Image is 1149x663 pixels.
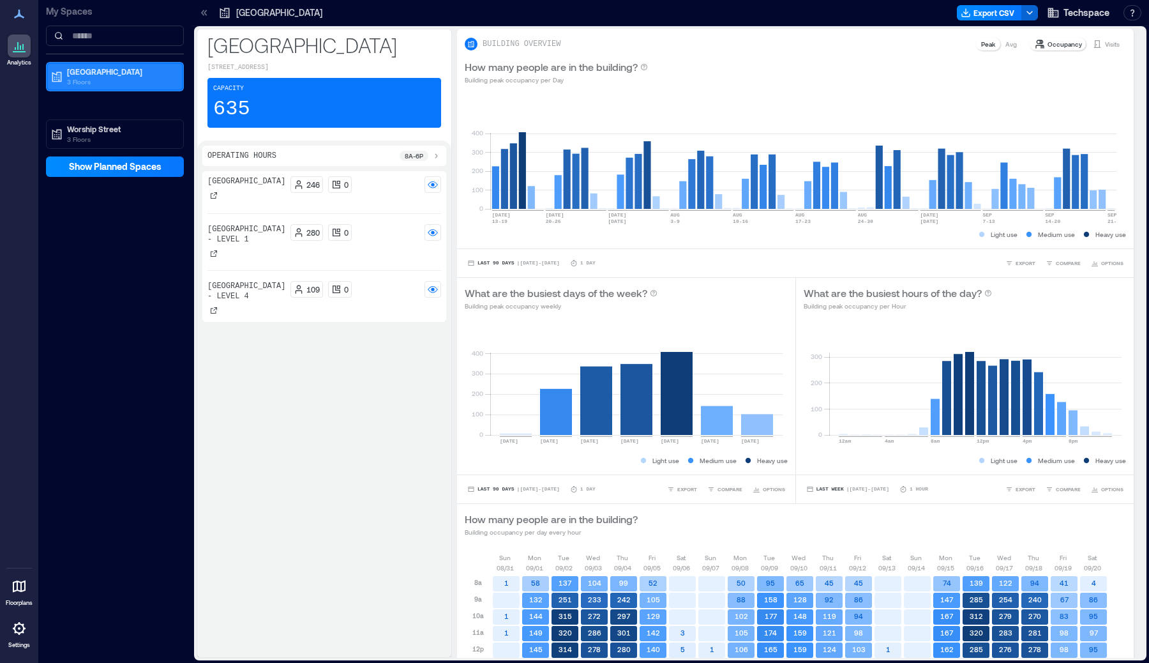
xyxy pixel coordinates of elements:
[793,612,807,620] text: 148
[1060,595,1069,604] text: 67
[1045,212,1055,218] text: SEP
[1092,579,1096,587] text: 4
[3,31,35,70] a: Analytics
[970,629,983,637] text: 320
[472,390,483,397] tspan: 200
[617,629,631,637] text: 301
[504,579,509,587] text: 1
[617,552,628,563] p: Thu
[558,552,569,563] p: Tue
[982,218,995,224] text: 7-13
[588,595,601,604] text: 233
[1045,218,1060,224] text: 14-20
[1088,552,1097,563] p: Sat
[804,286,982,301] p: What are the busiest hours of the day?
[580,259,596,267] p: 1 Day
[207,281,285,301] p: [GEOGRAPHIC_DATA] - Level 4
[465,512,638,527] p: How many people are in the building?
[46,156,184,177] button: Show Planned Spaces
[46,5,184,18] p: My Spaces
[795,218,811,224] text: 17-23
[1088,483,1126,496] button: OPTIONS
[7,59,31,66] p: Analytics
[910,485,928,493] p: 1 Hour
[647,629,660,637] text: 142
[1028,612,1041,620] text: 270
[804,301,992,311] p: Building peak occupancy per Hour
[761,563,778,573] p: 09/09
[882,552,891,563] p: Sat
[546,212,564,218] text: [DATE]
[617,645,631,653] text: 280
[465,286,647,301] p: What are the busiest days of the week?
[764,645,777,653] text: 165
[673,563,690,573] p: 09/06
[982,212,992,218] text: SEP
[999,595,1012,604] text: 254
[996,563,1013,573] p: 09/17
[472,410,483,418] tspan: 100
[465,257,562,270] button: Last 90 Days |[DATE]-[DATE]
[937,563,954,573] p: 09/15
[1089,612,1098,620] text: 95
[1060,629,1069,637] text: 98
[1043,257,1083,270] button: COMPARE
[790,563,807,573] p: 09/10
[999,629,1012,637] text: 283
[852,645,866,653] text: 103
[479,204,483,212] tspan: 0
[1105,39,1120,49] p: Visits
[499,552,511,563] p: Sun
[614,563,631,573] p: 09/04
[647,645,660,653] text: 140
[67,77,174,87] p: 3 Floors
[735,629,748,637] text: 105
[1056,485,1081,493] span: COMPARE
[617,612,631,620] text: 297
[588,629,601,637] text: 286
[236,6,322,19] p: [GEOGRAPHIC_DATA]
[8,641,30,649] p: Settings
[1043,483,1083,496] button: COMPARE
[472,644,484,654] p: 12p
[497,563,514,573] p: 08/31
[580,485,596,493] p: 1 Day
[1048,39,1082,49] p: Occupancy
[472,129,483,137] tspan: 400
[1108,218,1123,224] text: 21-27
[207,176,285,187] p: [GEOGRAPHIC_DATA]
[839,438,851,444] text: 12am
[472,186,483,194] tspan: 100
[1095,455,1126,466] p: Heavy use
[526,563,543,573] p: 09/01
[795,579,804,587] text: 65
[818,431,822,438] tspan: 0
[465,75,648,85] p: Building peak occupancy per Day
[585,563,602,573] p: 09/03
[479,431,483,438] tspan: 0
[652,455,679,466] p: Light use
[700,455,737,466] p: Medium use
[854,629,863,637] text: 98
[823,645,836,653] text: 124
[465,483,562,496] button: Last 90 Days |[DATE]-[DATE]
[1016,259,1035,267] span: EXPORT
[810,405,822,413] tspan: 100
[306,227,320,238] p: 280
[920,212,939,218] text: [DATE]
[665,483,700,496] button: EXPORT
[1101,259,1123,267] span: OPTIONS
[1055,563,1072,573] p: 09/19
[1089,645,1098,653] text: 95
[1060,612,1069,620] text: 83
[943,579,951,587] text: 74
[931,438,940,444] text: 8am
[647,595,660,604] text: 105
[465,59,638,75] p: How many people are in the building?
[854,612,863,620] text: 94
[804,483,892,496] button: Last Week |[DATE]-[DATE]
[680,629,685,637] text: 3
[67,124,174,134] p: Worship Street
[1095,229,1126,240] p: Heavy use
[213,96,250,122] p: 635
